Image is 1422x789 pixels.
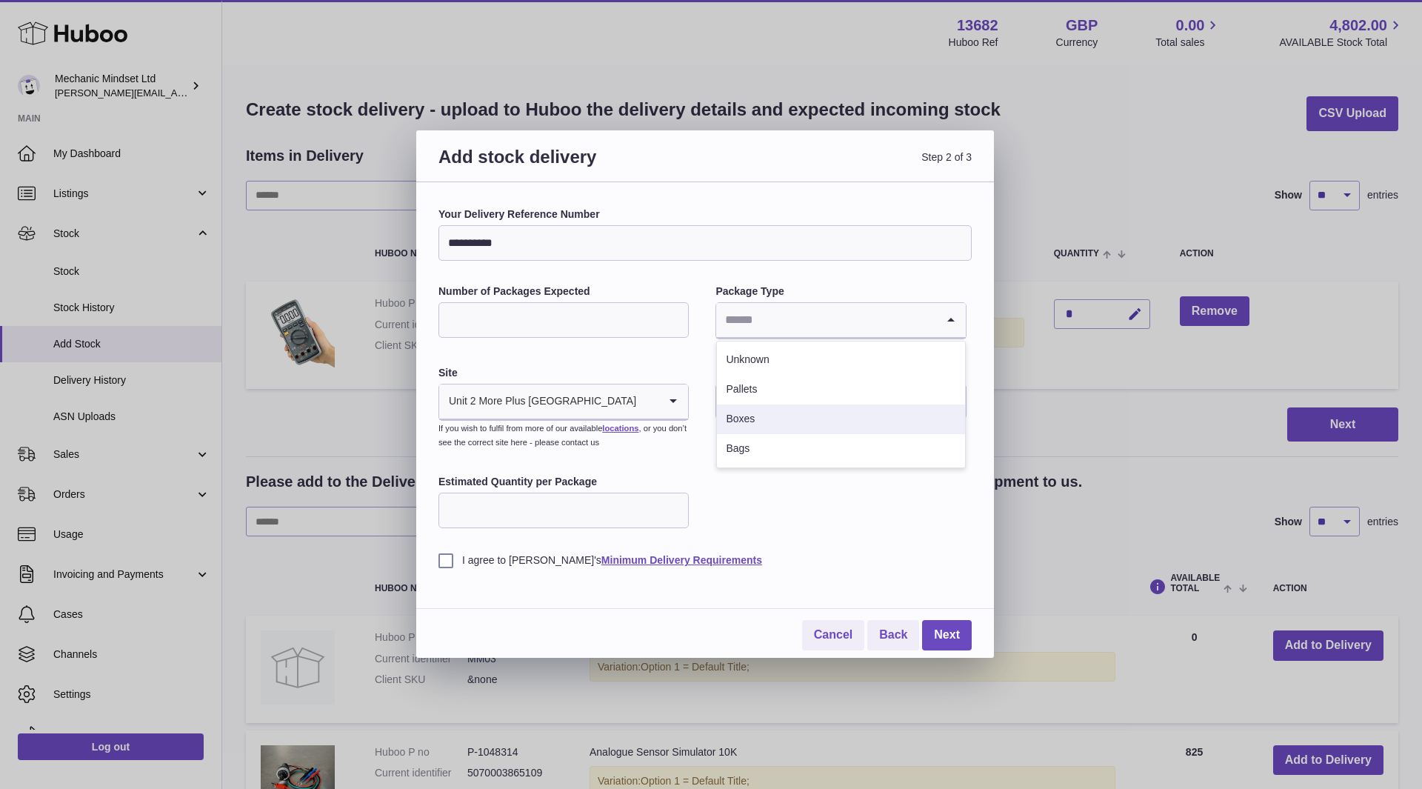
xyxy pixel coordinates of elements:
h3: Add stock delivery [438,145,705,186]
li: Pallets [717,375,964,405]
label: I agree to [PERSON_NAME]'s [438,553,972,567]
li: Boxes [717,405,964,434]
label: Estimated Quantity per Package [438,475,689,489]
input: Search for option [637,384,658,419]
div: Search for option [716,303,965,339]
label: Package Type [715,284,966,299]
span: Unit 2 More Plus [GEOGRAPHIC_DATA] [439,384,637,419]
a: Cancel [802,620,864,650]
a: Back [867,620,919,650]
span: Step 2 of 3 [705,145,972,186]
div: Search for option [439,384,688,420]
label: Number of Packages Expected [438,284,689,299]
li: Bags [717,434,964,464]
a: Next [922,620,972,650]
label: Site [438,366,689,380]
small: If you wish to fulfil from more of our available , or you don’t see the correct site here - pleas... [438,424,687,447]
label: Your Delivery Reference Number [438,207,972,222]
a: Minimum Delivery Requirements [601,554,762,566]
a: locations [602,424,638,433]
li: Unknown [717,345,964,375]
input: Search for option [716,303,935,337]
label: Expected Delivery Date [715,366,966,380]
